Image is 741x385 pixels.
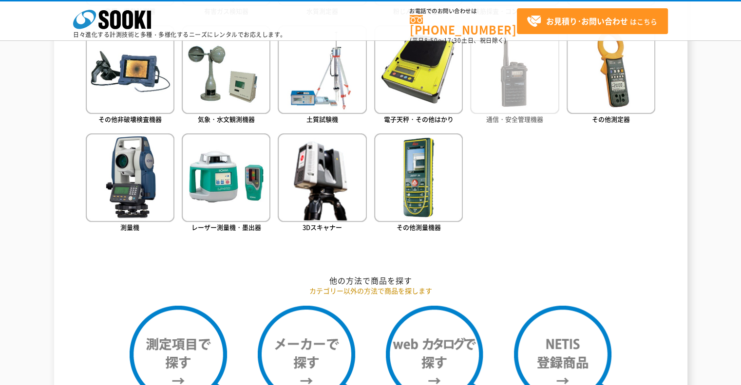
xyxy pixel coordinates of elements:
[182,25,270,126] a: 気象・水文観測機器
[278,25,366,126] a: 土質試験機
[444,36,461,45] span: 17:30
[410,15,517,35] a: [PHONE_NUMBER]
[303,222,342,232] span: 3Dスキャナー
[397,222,441,232] span: その他測量機器
[86,133,174,234] a: 測量機
[278,25,366,114] img: 土質試験機
[374,25,463,126] a: 電子天秤・その他はかり
[567,25,655,126] a: その他測定器
[567,25,655,114] img: その他測定器
[86,133,174,222] img: 測量機
[182,133,270,222] img: レーザー測量機・墨出器
[278,133,366,234] a: 3Dスキャナー
[182,25,270,114] img: 気象・水文観測機器
[527,14,657,29] span: はこちら
[86,275,656,286] h2: 他の方法で商品を探す
[517,8,668,34] a: お見積り･お問い合わせはこちら
[73,32,286,37] p: 日々進化する計測技術と多種・多様化するニーズにレンタルでお応えします。
[86,286,656,296] p: カテゴリー以外の方法で商品を探します
[410,36,506,45] span: (平日 ～ 土日、祝日除く)
[198,114,255,124] span: 気象・水文観測機器
[98,114,162,124] span: その他非破壊検査機器
[191,222,261,232] span: レーザー測量機・墨出器
[410,8,517,14] span: お電話でのお問い合わせは
[278,133,366,222] img: 3Dスキャナー
[470,25,559,114] img: 通信・安全管理機器
[374,25,463,114] img: 電子天秤・その他はかり
[470,25,559,126] a: 通信・安全管理機器
[592,114,630,124] span: その他測定器
[182,133,270,234] a: レーザー測量機・墨出器
[486,114,543,124] span: 通信・安全管理機器
[306,114,338,124] span: 土質試験機
[86,25,174,126] a: その他非破壊検査機器
[374,133,463,234] a: その他測量機器
[120,222,139,232] span: 測量機
[546,15,628,27] strong: お見積り･お問い合わせ
[384,114,454,124] span: 電子天秤・その他はかり
[424,36,438,45] span: 8:50
[374,133,463,222] img: その他測量機器
[86,25,174,114] img: その他非破壊検査機器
